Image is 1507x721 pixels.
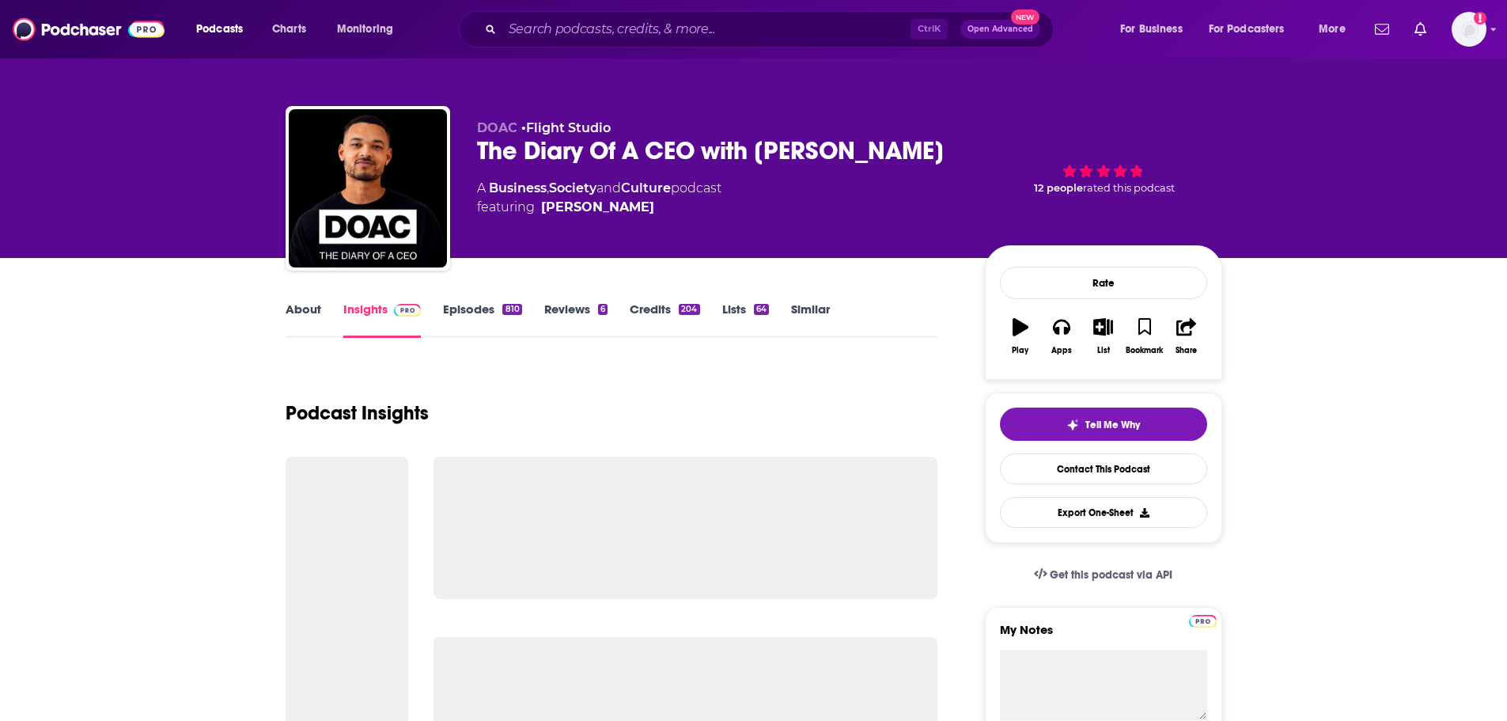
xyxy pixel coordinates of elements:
[502,304,521,315] div: 810
[1109,17,1202,42] button: open menu
[337,18,393,40] span: Monitoring
[598,304,608,315] div: 6
[443,302,521,338] a: Episodes810
[985,120,1222,218] div: 12 peoplerated this podcast
[326,17,414,42] button: open menu
[596,180,621,195] span: and
[1474,12,1486,25] svg: Add a profile image
[1452,12,1486,47] img: User Profile
[911,19,948,40] span: Ctrl K
[1000,453,1207,484] a: Contact This Podcast
[1082,308,1123,365] button: List
[289,109,447,268] img: The Diary Of A CEO with Steven Bartlett
[541,198,654,217] a: [PERSON_NAME]
[474,11,1069,47] div: Search podcasts, credits, & more...
[1452,12,1486,47] button: Show profile menu
[394,304,422,317] img: Podchaser Pro
[722,302,769,338] a: Lists64
[477,179,721,217] div: A podcast
[1012,346,1028,355] div: Play
[679,304,699,315] div: 204
[1000,622,1207,650] label: My Notes
[549,180,596,195] a: Society
[1083,182,1175,194] span: rated this podcast
[547,180,549,195] span: ,
[1209,18,1285,40] span: For Podcasters
[1097,346,1110,355] div: List
[1308,17,1365,42] button: open menu
[502,17,911,42] input: Search podcasts, credits, & more...
[1124,308,1165,365] button: Bookmark
[1120,18,1183,40] span: For Business
[489,180,547,195] a: Business
[1319,18,1346,40] span: More
[1050,568,1172,582] span: Get this podcast via API
[1000,267,1207,299] div: Rate
[630,302,699,338] a: Credits204
[1000,408,1207,441] button: tell me why sparkleTell Me Why
[1369,16,1395,43] a: Show notifications dropdown
[1189,613,1217,628] a: Pro website
[526,120,611,135] a: Flight Studio
[13,14,165,44] img: Podchaser - Follow, Share and Rate Podcasts
[196,18,243,40] span: Podcasts
[544,302,608,338] a: Reviews6
[1034,182,1083,194] span: 12 people
[1408,16,1433,43] a: Show notifications dropdown
[960,20,1040,39] button: Open AdvancedNew
[262,17,316,42] a: Charts
[1051,346,1072,355] div: Apps
[1126,346,1163,355] div: Bookmark
[791,302,830,338] a: Similar
[1198,17,1308,42] button: open menu
[1085,419,1140,431] span: Tell Me Why
[1176,346,1197,355] div: Share
[1066,419,1079,431] img: tell me why sparkle
[1000,497,1207,528] button: Export One-Sheet
[185,17,263,42] button: open menu
[521,120,611,135] span: •
[477,198,721,217] span: featuring
[1452,12,1486,47] span: Logged in as rgertner
[1165,308,1206,365] button: Share
[1000,308,1041,365] button: Play
[1011,9,1039,25] span: New
[286,302,321,338] a: About
[967,25,1033,33] span: Open Advanced
[1021,556,1186,594] a: Get this podcast via API
[477,120,517,135] span: DOAC
[754,304,769,315] div: 64
[1189,615,1217,628] img: Podchaser Pro
[286,401,429,425] h1: Podcast Insights
[343,302,422,338] a: InsightsPodchaser Pro
[621,180,671,195] a: Culture
[272,18,306,40] span: Charts
[1041,308,1082,365] button: Apps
